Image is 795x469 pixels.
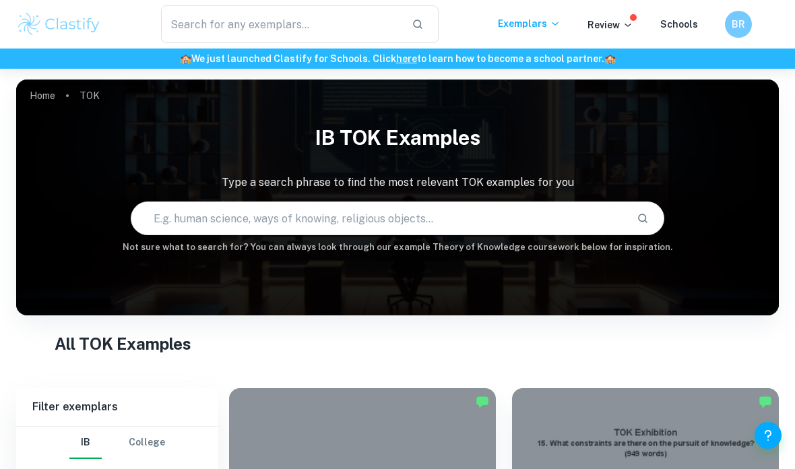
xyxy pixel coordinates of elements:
h6: Filter exemplars [16,388,218,426]
a: Schools [660,19,698,30]
button: College [129,427,165,459]
input: E.g. human science, ways of knowing, religious objects... [131,199,626,237]
a: Home [30,86,55,105]
img: Clastify logo [16,11,102,38]
button: BR [725,11,752,38]
a: here [396,53,417,64]
p: Type a search phrase to find the most relevant TOK examples for you [16,175,779,191]
div: Filter type choice [69,427,165,459]
p: TOK [79,88,100,103]
button: IB [69,427,102,459]
button: Search [631,207,654,230]
h6: BR [731,17,746,32]
p: Exemplars [498,16,561,31]
h6: Not sure what to search for? You can always look through our example Theory of Knowledge coursewo... [16,241,779,254]
button: Help and Feedback [755,422,782,449]
img: Marked [476,395,489,408]
input: Search for any exemplars... [161,5,401,43]
h1: IB TOK examples [16,117,779,158]
span: 🏫 [180,53,191,64]
img: Marked [759,395,772,408]
span: 🏫 [604,53,616,64]
h6: We just launched Clastify for Schools. Click to learn how to become a school partner. [3,51,792,66]
p: Review [587,18,633,32]
h1: All TOK Examples [55,332,741,356]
